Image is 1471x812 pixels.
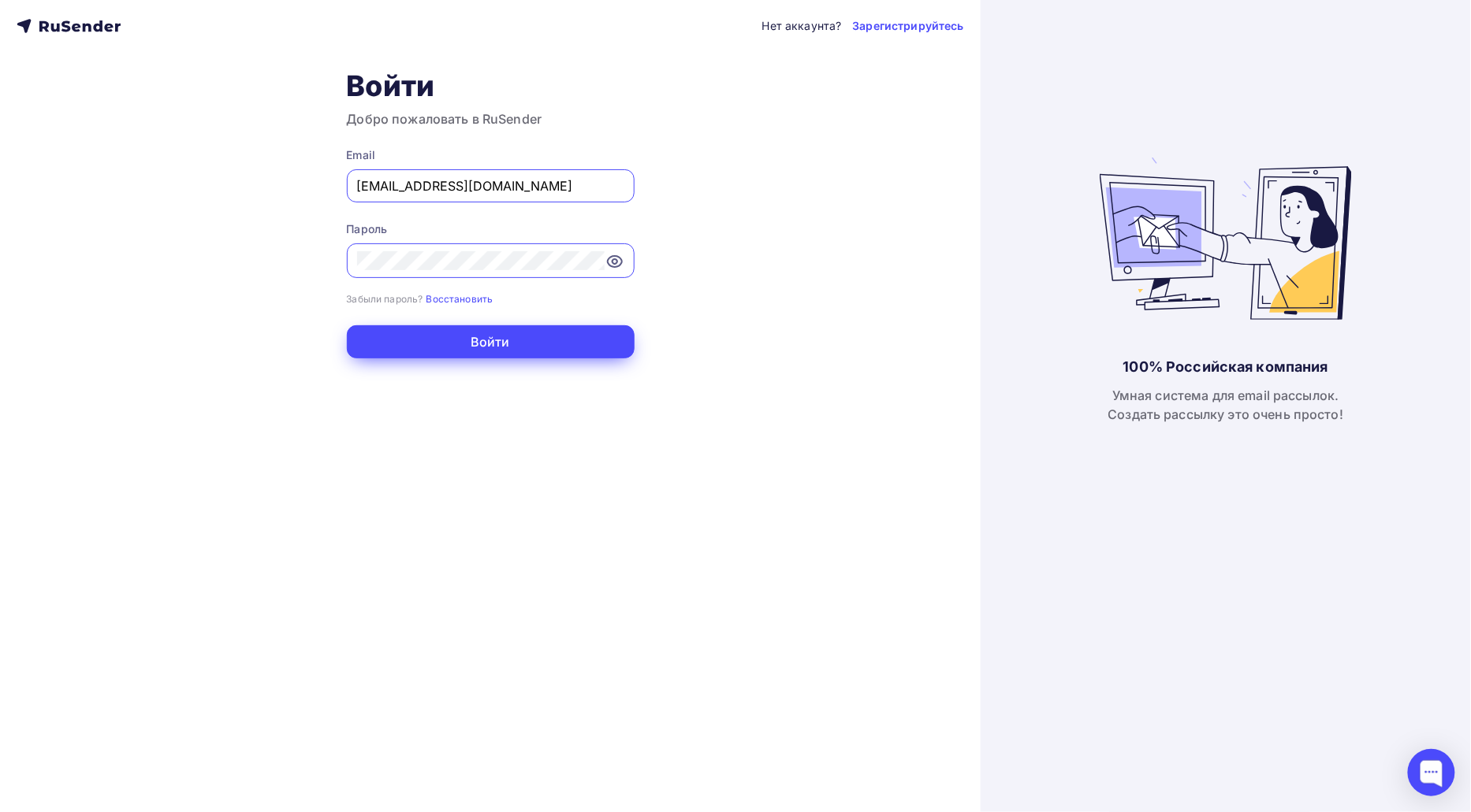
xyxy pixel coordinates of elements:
button: Войти [347,325,635,358]
div: Нет аккаунта? [762,18,842,34]
div: Умная система для email рассылок. Создать рассылку это очень просто! [1108,386,1344,424]
h1: Войти [347,69,635,103]
h3: Добро пожаловать в RuSender [347,109,635,128]
a: Зарегистрируйтесь [853,18,964,34]
small: Восстановить [426,293,493,305]
div: Email [347,147,635,163]
small: Забыли пароль? [347,293,423,305]
a: Восстановить [426,291,493,305]
div: Пароль [347,221,635,237]
div: 100% Российская компания [1123,358,1328,376]
input: Укажите свой email [357,176,624,195]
